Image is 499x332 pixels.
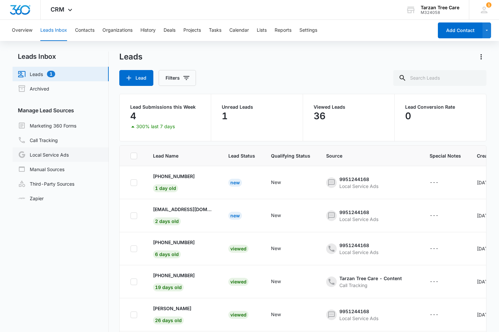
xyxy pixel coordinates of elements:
div: Local Service Ads [339,216,378,223]
div: - - Select to Edit Field [430,245,450,253]
p: Lead Submissions this Week [130,105,200,109]
div: [DATE] [477,311,495,318]
button: Actions [476,52,486,62]
div: --- [430,212,439,220]
button: Overview [12,20,32,41]
div: - - Select to Edit Field [430,179,450,187]
span: CRM [51,6,64,13]
h3: Manage Lead Sources [13,106,109,114]
button: Settings [299,20,317,41]
div: - - Select to Edit Field [430,212,450,220]
h1: Leads [119,52,142,62]
div: - - Select to Edit Field [326,176,390,190]
div: New [228,179,242,187]
div: New [271,278,281,285]
a: Call Tracking [18,136,58,144]
span: 1 [486,2,491,8]
button: Organizations [102,20,133,41]
div: Viewed [228,311,249,319]
div: [DATE] [477,278,495,285]
span: 6 days old [153,250,181,258]
a: Viewed [228,312,249,317]
span: 2 days old [153,217,181,225]
p: Viewed Leads [314,105,384,109]
span: Special Notes [430,152,461,159]
a: Archived [18,85,49,92]
button: Contacts [75,20,95,41]
div: - - Select to Edit Field [326,242,390,256]
div: 9951244168 [339,176,378,183]
button: Add Contact [438,22,482,38]
div: - - Select to Edit Field [271,311,293,319]
span: Created [477,152,495,159]
div: - - Select to Edit Field [430,278,450,286]
button: Tasks [209,20,221,41]
div: - - Select to Edit Field [326,209,390,223]
a: Third-Party Sources [18,180,74,188]
p: 300% last 7 days [136,124,175,129]
div: --- [430,245,439,253]
p: 0 [405,111,411,121]
a: Viewed [228,246,249,251]
div: - - Select to Edit Field [271,212,293,220]
span: Lead Status [228,152,255,159]
div: New [271,212,281,219]
button: Deals [164,20,175,41]
button: Reports [275,20,291,41]
span: 1 day old [153,184,178,192]
p: [EMAIL_ADDRESS][DOMAIN_NAME] [153,206,212,213]
div: notifications count [486,2,491,8]
div: --- [430,311,439,319]
div: New [228,212,242,220]
div: [DATE] [477,212,495,219]
div: 9951244168 [339,308,378,315]
div: Viewed [228,278,249,286]
div: - - Select to Edit Field [430,311,450,319]
a: [EMAIL_ADDRESS][DOMAIN_NAME]2 days old [153,206,212,224]
a: Zapier [18,195,44,202]
div: [DATE] [477,179,495,186]
div: account id [421,10,459,15]
a: Marketing 360 Forms [18,122,76,129]
div: Local Service Ads [339,315,378,322]
a: Viewed [228,279,249,284]
div: New [271,245,281,252]
a: Local Service Ads [18,151,69,159]
h2: Leads Inbox [13,52,109,61]
span: Source [326,152,414,159]
p: 1 [222,111,228,121]
div: 9951244168 [339,242,378,249]
div: Local Service Ads [339,249,378,256]
a: New [228,180,242,185]
a: Manual Sources [18,165,64,173]
div: - - Select to Edit Field [326,308,390,322]
p: 4 [130,111,136,121]
div: Tarzan Tree Care - Content [339,275,402,282]
button: Leads Inbox [40,20,67,41]
a: [PERSON_NAME]26 days old [153,305,212,323]
a: [PHONE_NUMBER]1 day old [153,173,212,191]
p: [PHONE_NUMBER] [153,239,195,246]
div: Viewed [228,245,249,253]
span: 26 days old [153,316,184,324]
div: account name [421,5,459,10]
p: Lead Conversion Rate [405,105,476,109]
p: [PHONE_NUMBER] [153,173,195,180]
div: - - Select to Edit Field [326,275,414,289]
div: New [271,179,281,186]
a: [PHONE_NUMBER]6 days old [153,239,212,257]
button: Calendar [229,20,249,41]
div: Call Tracking [339,282,402,289]
div: - - Select to Edit Field [271,179,293,187]
div: - - Select to Edit Field [271,245,293,253]
button: Lists [257,20,267,41]
div: --- [430,179,439,187]
p: 36 [314,111,326,121]
div: New [271,311,281,318]
span: 19 days old [153,283,184,291]
div: - - Select to Edit Field [271,278,293,286]
div: [DATE] [477,245,495,252]
span: Lead Name [153,152,212,159]
div: --- [430,278,439,286]
div: 9951244168 [339,209,378,216]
